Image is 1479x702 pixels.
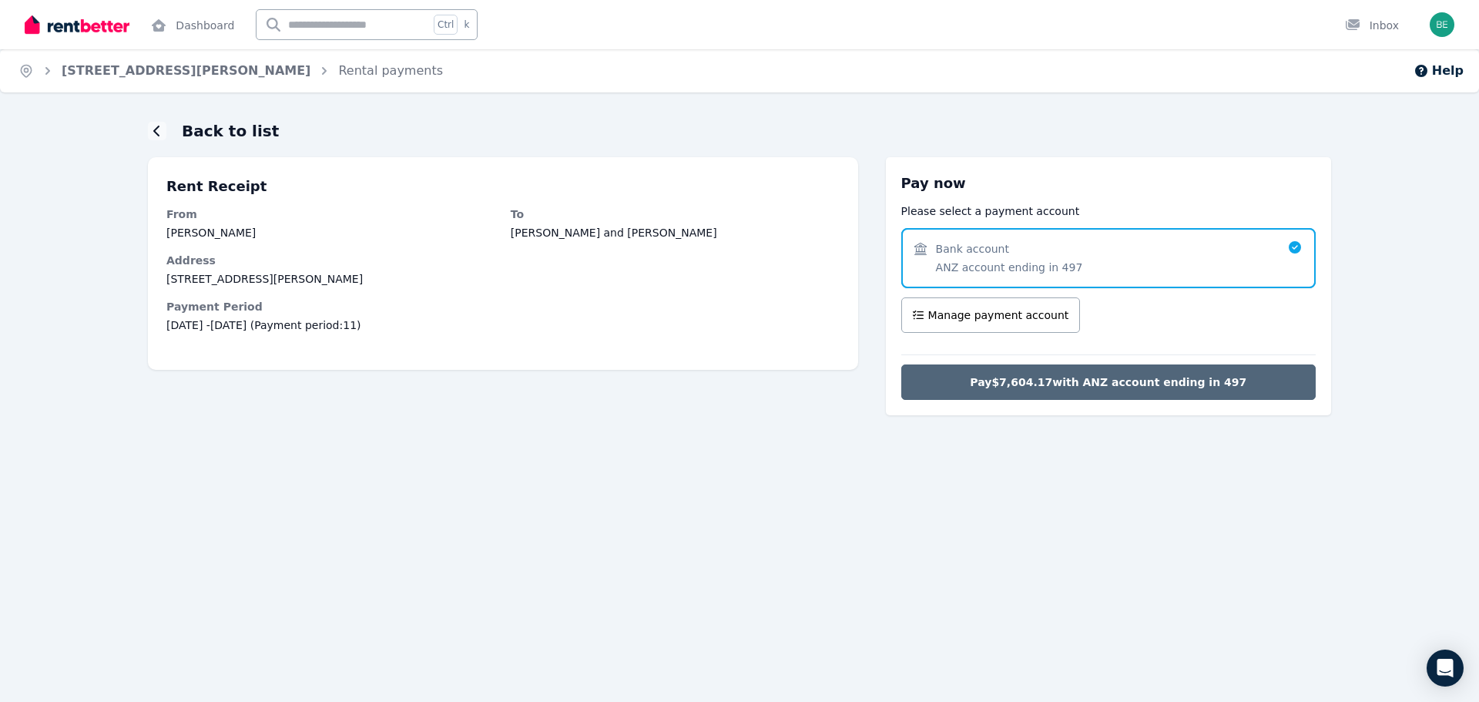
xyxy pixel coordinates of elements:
span: Ctrl [434,15,458,35]
span: ANZ account ending in 497 [936,260,1083,275]
img: Bevan Botha [1430,12,1454,37]
a: [STREET_ADDRESS][PERSON_NAME] [62,63,310,78]
dd: [PERSON_NAME] and [PERSON_NAME] [511,225,840,240]
button: Help [1414,62,1464,80]
dd: [STREET_ADDRESS][PERSON_NAME] [166,271,840,287]
a: Rental payments [338,63,443,78]
dt: Payment Period [166,299,840,314]
h1: Back to list [182,120,279,142]
span: Pay $7,604.17 with ANZ account ending in 497 [970,375,1246,390]
span: Bank account [936,241,1009,257]
div: Open Intercom Messenger [1427,650,1464,687]
img: RentBetter [25,13,129,36]
span: Manage payment account [928,307,1069,323]
dt: To [511,207,840,222]
h3: Pay now [901,173,1316,194]
span: [DATE] - [DATE] (Payment period: 11 ) [166,317,840,333]
button: Manage payment account [901,297,1081,333]
div: Inbox [1345,18,1399,33]
p: Please select a payment account [901,203,1316,219]
p: Rent Receipt [166,176,840,197]
button: Pay$7,604.17with ANZ account ending in 497 [901,364,1316,400]
span: k [464,18,469,31]
dt: Address [166,253,840,268]
dd: [PERSON_NAME] [166,225,495,240]
dt: From [166,207,495,222]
